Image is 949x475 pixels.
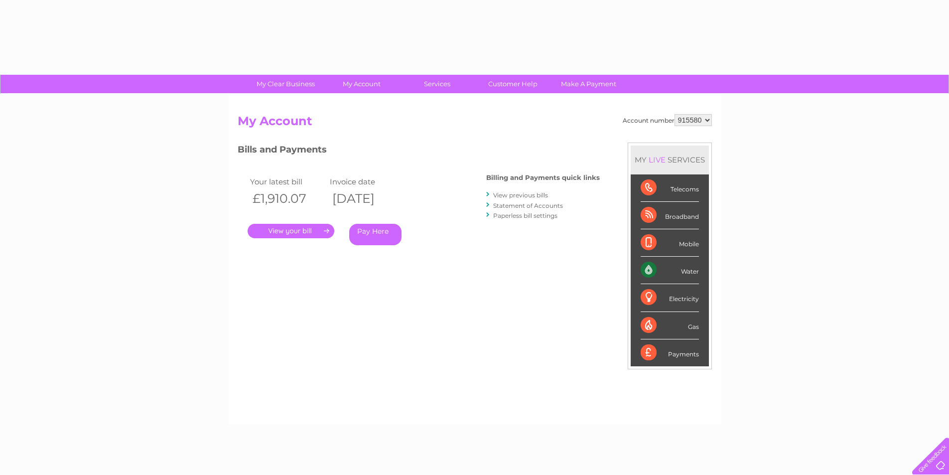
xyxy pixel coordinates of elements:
[547,75,630,93] a: Make A Payment
[349,224,402,245] a: Pay Here
[245,75,327,93] a: My Clear Business
[472,75,554,93] a: Customer Help
[631,146,709,174] div: MY SERVICES
[493,191,548,199] a: View previous bills
[248,175,327,188] td: Your latest bill
[238,143,600,160] h3: Bills and Payments
[641,229,699,257] div: Mobile
[327,188,407,209] th: [DATE]
[623,114,712,126] div: Account number
[641,257,699,284] div: Water
[647,155,668,164] div: LIVE
[641,312,699,339] div: Gas
[641,202,699,229] div: Broadband
[248,224,334,238] a: .
[486,174,600,181] h4: Billing and Payments quick links
[493,212,557,219] a: Paperless bill settings
[238,114,712,133] h2: My Account
[641,284,699,312] div: Electricity
[327,175,407,188] td: Invoice date
[320,75,403,93] a: My Account
[493,202,563,209] a: Statement of Accounts
[641,339,699,366] div: Payments
[641,174,699,202] div: Telecoms
[248,188,327,209] th: £1,910.07
[396,75,478,93] a: Services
